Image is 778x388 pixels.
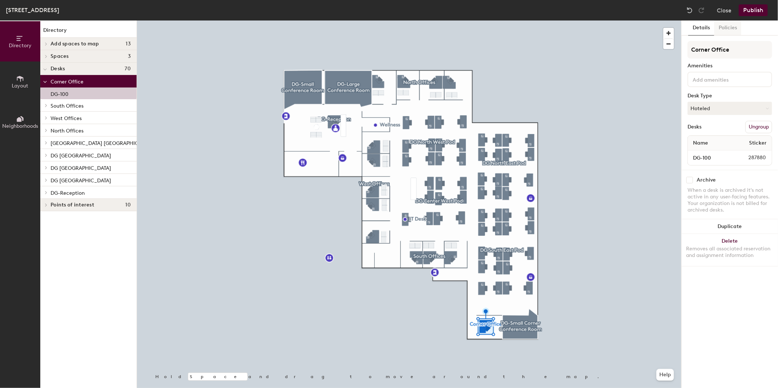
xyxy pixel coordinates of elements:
span: Spaces [51,53,69,59]
div: [STREET_ADDRESS] [6,5,59,15]
div: Archive [697,177,716,183]
span: 10 [125,202,131,208]
span: Neighborhoods [2,123,38,129]
img: Redo [698,7,705,14]
span: North Offices [51,128,84,134]
span: West Offices [51,115,82,122]
span: Points of interest [51,202,94,208]
button: Help [656,369,674,381]
span: 70 [125,66,131,72]
button: Close [717,4,731,16]
button: DeleteRemoves all associated reservation and assignment information [682,234,778,266]
span: Corner Office [51,79,84,85]
span: DG [GEOGRAPHIC_DATA] [51,153,111,159]
button: Details [688,20,714,36]
input: Unnamed desk [689,153,731,163]
span: 287880 [731,154,770,162]
button: Ungroup [745,121,772,133]
span: 3 [128,53,131,59]
div: Desk Type [688,93,772,99]
p: DG-100 [51,89,68,97]
button: Policies [714,20,741,36]
span: Desks [51,66,65,72]
span: [GEOGRAPHIC_DATA] [GEOGRAPHIC_DATA] [51,140,155,146]
span: South Offices [51,103,84,109]
span: DG [GEOGRAPHIC_DATA] [51,178,111,184]
div: When a desk is archived it's not active in any user-facing features. Your organization is not bil... [688,187,772,213]
div: Desks [688,124,701,130]
span: Add spaces to map [51,41,99,47]
input: Add amenities [691,75,757,83]
span: DG [GEOGRAPHIC_DATA] [51,165,111,171]
h1: Directory [40,26,137,38]
div: Removes all associated reservation and assignment information [686,246,774,259]
img: Undo [686,7,693,14]
button: Hoteled [688,102,772,115]
button: Publish [739,4,768,16]
div: Amenities [688,63,772,69]
span: Sticker [745,137,770,150]
span: 13 [126,41,131,47]
span: DG-Reception [51,190,85,196]
span: Layout [12,83,29,89]
span: Name [689,137,712,150]
button: Duplicate [682,219,778,234]
span: Directory [9,42,32,49]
